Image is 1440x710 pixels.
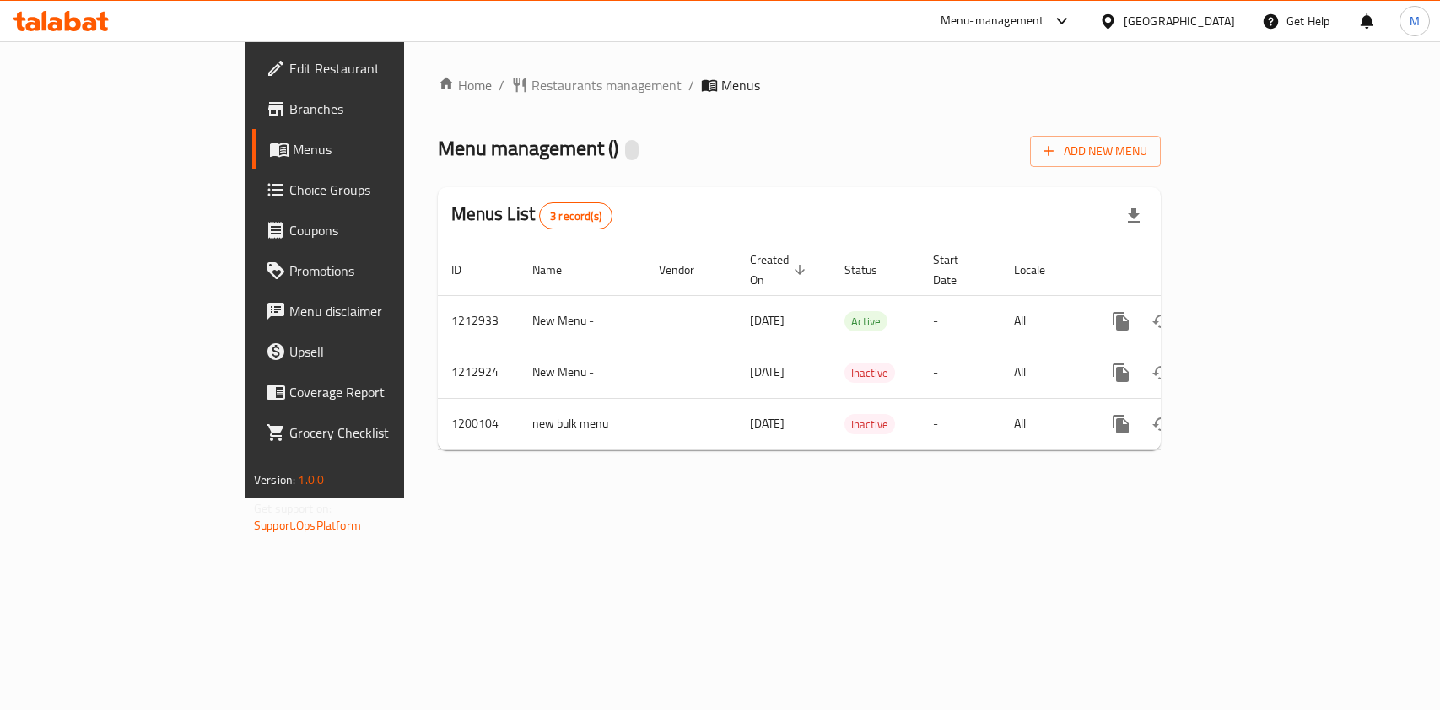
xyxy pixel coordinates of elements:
h2: Menus List [451,202,612,229]
button: more [1101,301,1141,342]
span: Name [532,260,584,280]
div: Inactive [844,414,895,434]
td: All [1000,347,1087,398]
span: Restaurants management [531,75,682,95]
th: Actions [1087,245,1276,296]
span: Version: [254,469,295,491]
div: Menu-management [941,11,1044,31]
td: - [920,295,1000,347]
span: 1.0.0 [298,469,324,491]
button: Change Status [1141,301,1182,342]
a: Promotions [252,250,486,291]
button: more [1101,404,1141,444]
span: Get support on: [254,498,332,519]
span: Upsell [289,342,472,362]
td: - [920,347,1000,398]
button: Change Status [1141,352,1182,393]
li: / [499,75,504,95]
span: Start Date [933,250,980,290]
span: Edit Restaurant [289,58,472,78]
span: [DATE] [750,412,785,434]
td: - [920,398,1000,449]
span: Coverage Report [289,382,472,402]
td: All [1000,295,1087,347]
span: Menus [293,139,472,159]
div: [GEOGRAPHIC_DATA] [1124,12,1235,30]
a: Edit Restaurant [252,48,486,89]
span: Menus [721,75,760,95]
a: Upsell [252,331,486,372]
button: Add New Menu [1030,136,1161,167]
td: All [1000,398,1087,449]
span: Add New Menu [1044,141,1147,162]
span: Inactive [844,363,895,383]
li: / [688,75,694,95]
a: Menus [252,129,486,169]
a: Branches [252,89,486,129]
div: Total records count [539,202,612,229]
a: Coupons [252,210,486,250]
span: Menu management ( ) [438,129,618,167]
span: Created On [750,250,811,290]
span: [DATE] [750,361,785,383]
a: Choice Groups [252,169,486,210]
div: Inactive [844,363,895,383]
span: Grocery Checklist [289,422,472,443]
span: 3 record(s) [540,208,612,224]
span: Coupons [289,220,472,240]
span: ID [451,260,483,280]
table: enhanced table [438,245,1276,450]
span: Menu disclaimer [289,301,472,321]
td: New Menu - [519,347,645,398]
span: Promotions [289,261,472,281]
span: Active [844,312,887,331]
span: Locale [1014,260,1067,280]
span: Inactive [844,415,895,434]
td: new bulk menu [519,398,645,449]
div: Active [844,311,887,331]
a: Grocery Checklist [252,412,486,453]
a: Coverage Report [252,372,486,412]
a: Support.OpsPlatform [254,514,361,536]
div: Export file [1114,196,1154,236]
span: Status [844,260,899,280]
td: New Menu - [519,295,645,347]
span: M [1410,12,1420,30]
button: more [1101,352,1141,393]
span: Choice Groups [289,180,472,200]
span: Vendor [659,260,716,280]
nav: breadcrumb [438,75,1161,95]
span: Branches [289,99,472,119]
a: Restaurants management [511,75,682,95]
a: Menu disclaimer [252,291,486,331]
span: [DATE] [750,309,785,331]
button: Change Status [1141,404,1182,444]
